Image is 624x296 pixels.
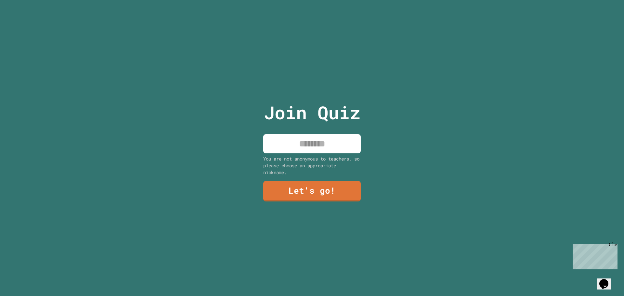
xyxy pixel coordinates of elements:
[263,155,361,176] div: You are not anonymous to teachers, so please choose an appropriate nickname.
[263,181,361,201] a: Let's go!
[570,242,617,269] iframe: chat widget
[264,99,360,126] p: Join Quiz
[3,3,45,41] div: Chat with us now!Close
[597,270,617,290] iframe: chat widget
